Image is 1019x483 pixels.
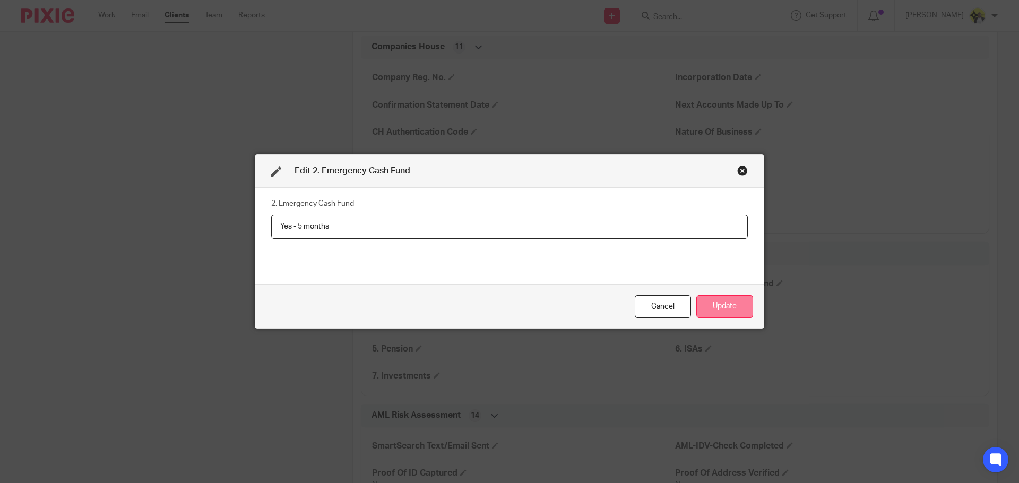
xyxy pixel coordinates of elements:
span: Edit 2. Emergency Cash Fund [295,166,410,175]
input: 2. Emergency Cash Fund [271,215,748,239]
div: Close this dialog window [635,295,691,318]
button: Update [696,295,753,318]
div: Close this dialog window [737,165,748,176]
label: 2. Emergency Cash Fund [271,198,354,209]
